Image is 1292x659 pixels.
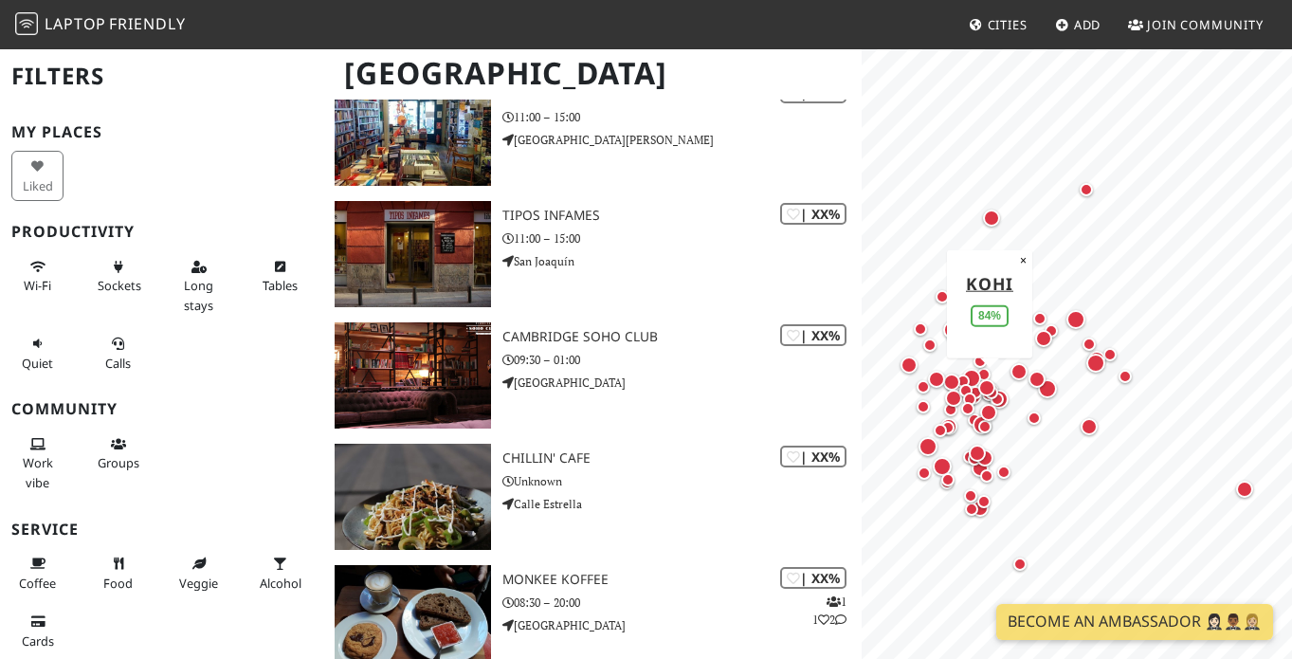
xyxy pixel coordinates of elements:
div: Map marker [979,206,1004,230]
div: Map marker [976,400,1001,425]
div: Map marker [939,370,964,394]
a: LaptopFriendly LaptopFriendly [15,9,186,42]
h3: Community [11,400,312,418]
button: Cards [11,606,64,656]
div: Map marker [936,471,958,494]
button: Long stays [173,251,225,320]
div: Map marker [973,490,995,513]
div: Map marker [912,375,935,398]
div: Map marker [1075,178,1098,201]
span: Stable Wi-Fi [24,277,51,294]
div: | XX% [780,446,846,467]
div: Map marker [958,446,981,468]
div: Map marker [939,398,962,421]
div: Map marker [897,353,921,377]
button: Wi-Fi [11,251,64,302]
a: Cities [961,8,1035,42]
span: Quiet [22,355,53,372]
div: Map marker [929,453,955,480]
p: 1 1 2 [812,593,846,629]
div: Map marker [1077,414,1101,439]
h3: Chillin' Cafe [502,450,862,467]
div: Map marker [915,433,941,460]
div: Map marker [977,380,1002,405]
button: Food [92,548,144,598]
div: Map marker [964,381,987,404]
div: Map marker [958,388,981,411]
span: Video/audio calls [105,355,131,372]
span: Veggie [179,575,218,592]
div: | XX% [780,203,846,225]
div: Map marker [1040,320,1063,342]
a: Become an Ambassador 🤵🏻‍♀️🤵🏾‍♂️🤵🏼‍♀️ [996,604,1273,640]
h2: Filters [11,47,312,105]
div: Map marker [1084,347,1109,372]
span: Friendly [109,13,185,34]
div: Map marker [1028,307,1051,330]
div: Map marker [976,378,1003,405]
span: Coffee [19,575,56,592]
a: Add [1047,8,1109,42]
h3: Cambridge Soho Club [502,329,862,345]
button: Calls [92,328,144,378]
h3: Service [11,521,312,539]
div: Map marker [1034,375,1061,402]
div: Map marker [939,317,966,343]
span: Work-friendly tables [263,277,298,294]
div: Map marker [1083,350,1109,376]
p: 11:00 – 15:00 [502,229,862,247]
div: Map marker [992,461,1015,484]
div: Map marker [986,386,1012,412]
div: Map marker [1232,477,1257,502]
button: Work vibe [11,429,64,498]
button: Tables [254,251,306,302]
div: Map marker [924,367,949,392]
button: Close popup [1014,249,1032,270]
div: Map marker [968,456,992,481]
p: [GEOGRAPHIC_DATA] [502,374,862,392]
div: Map marker [974,415,996,438]
div: Map marker [1031,326,1056,351]
div: Map marker [969,412,995,438]
button: Veggie [173,548,225,598]
div: | XX% [780,324,846,346]
div: Map marker [1114,365,1137,388]
img: Cambridge Soho Club [335,322,491,429]
div: Map marker [909,318,932,340]
h3: Productivity [11,223,312,241]
p: [GEOGRAPHIC_DATA][PERSON_NAME] [502,131,862,149]
div: Map marker [974,375,999,400]
div: Map marker [941,386,966,411]
button: Groups [92,429,144,479]
span: Add [1074,16,1101,33]
span: Join Community [1147,16,1264,33]
div: Map marker [969,350,992,373]
p: 08:30 – 20:00 [502,594,862,612]
h3: Monkee Koffee [502,572,862,588]
div: Map marker [1063,306,1089,333]
div: Map marker [1099,343,1121,366]
button: Quiet [11,328,64,378]
p: 09:30 – 01:00 [502,351,862,369]
div: Map marker [968,496,992,521]
div: Map marker [919,334,941,357]
span: Long stays [184,277,213,313]
div: Map marker [931,285,954,308]
div: Map marker [913,462,936,485]
div: Map marker [955,379,977,402]
div: Map marker [944,325,969,350]
div: Map marker [937,468,959,491]
div: Map marker [960,498,983,521]
div: Map marker [929,419,952,442]
span: People working [23,454,53,490]
span: Food [103,575,133,592]
img: Chillin' Cafe [335,444,491,550]
div: 84% [971,304,1009,326]
div: Map marker [973,446,997,470]
img: LaptopFriendly [15,12,38,35]
div: Map marker [959,485,982,507]
div: Map marker [1007,359,1031,384]
div: | XX% [780,567,846,589]
img: La Fugitiva [335,80,491,186]
div: Map marker [1009,553,1031,576]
